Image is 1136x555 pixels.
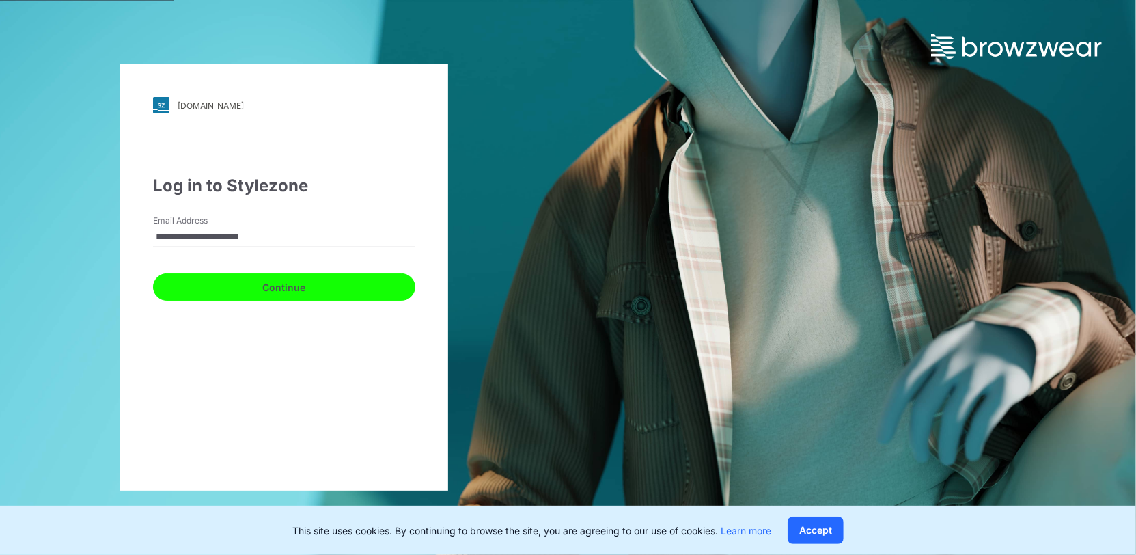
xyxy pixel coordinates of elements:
[931,34,1102,59] img: browzwear-logo.73288ffb.svg
[153,97,169,113] img: svg+xml;base64,PHN2ZyB3aWR0aD0iMjgiIGhlaWdodD0iMjgiIHZpZXdCb3g9IjAgMCAyOCAyOCIgZmlsbD0ibm9uZSIgeG...
[153,273,415,301] button: Continue
[721,525,771,537] a: Learn more
[153,174,415,198] div: Log in to Stylezone
[178,100,244,111] div: [DOMAIN_NAME]
[788,517,844,544] button: Accept
[292,524,771,538] p: This site uses cookies. By continuing to browse the site, you are agreeing to our use of cookies.
[153,97,415,113] a: [DOMAIN_NAME]
[153,215,249,227] label: Email Address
